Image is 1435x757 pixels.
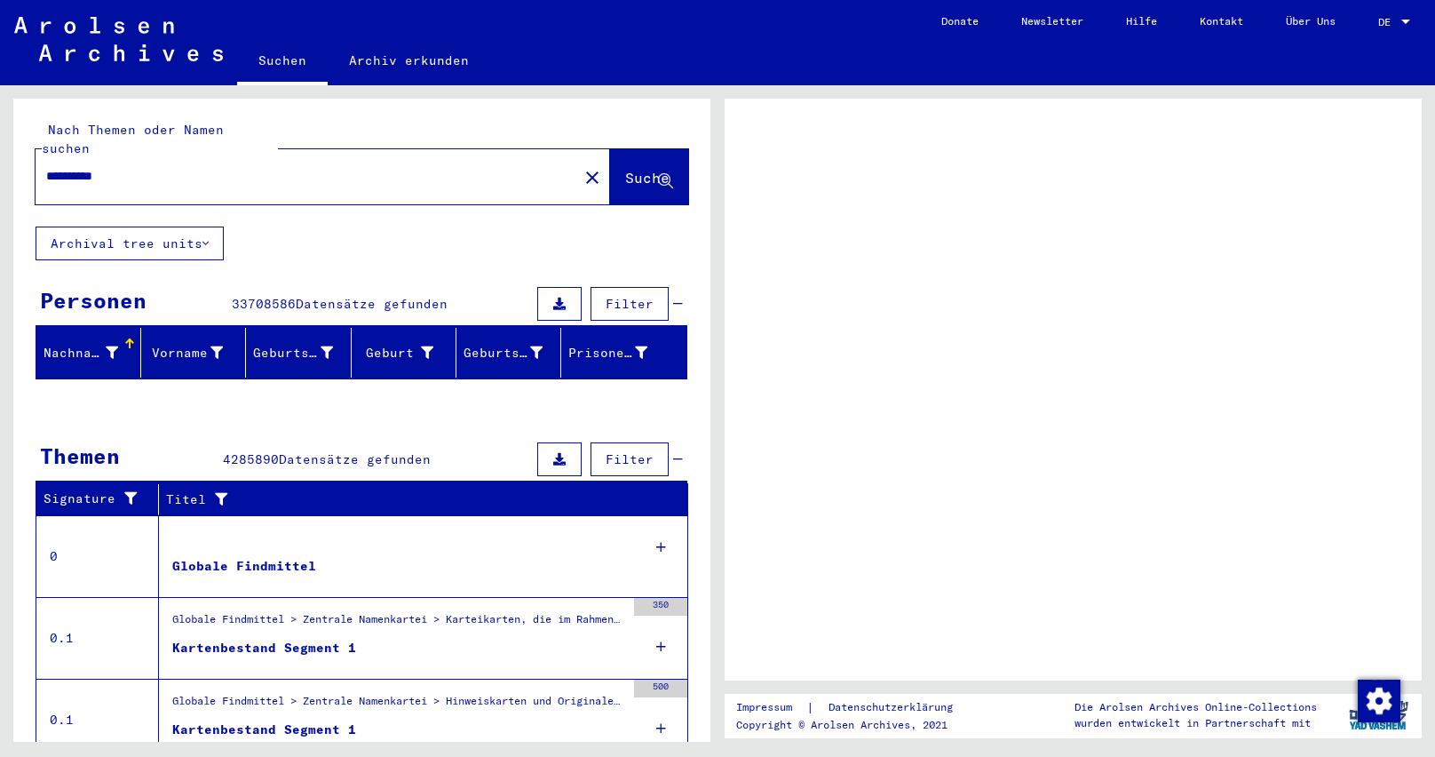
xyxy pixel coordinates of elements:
div: Signature [44,490,145,508]
a: Archiv erkunden [328,39,490,82]
img: Zustimmung ändern [1358,680,1400,722]
div: Geburtsname [253,339,354,367]
div: Globale Findmittel > Zentrale Namenkartei > Karteikarten, die im Rahmen der sequentiellen Massend... [172,611,625,636]
p: Die Arolsen Archives Online-Collections [1074,699,1317,715]
mat-header-cell: Geburtsdatum [456,328,561,378]
a: Suchen [237,39,328,85]
button: Suche [610,149,688,204]
td: 0 [36,515,159,597]
span: Datensätze gefunden [279,451,431,467]
div: Personen [40,284,147,316]
mat-header-cell: Vorname [141,328,246,378]
button: Filter [591,442,669,476]
div: Globale Findmittel [172,557,316,576]
div: Titel [166,490,653,509]
div: 350 [634,598,687,616]
button: Filter [591,287,669,321]
mat-icon: close [582,167,603,188]
p: wurden entwickelt in Partnerschaft mit [1074,715,1317,731]
div: Geburt‏ [359,339,456,367]
mat-header-cell: Prisoner # [561,328,686,378]
div: Geburtsdatum [464,339,565,367]
span: Datensätze gefunden [296,296,448,312]
div: | [736,698,974,717]
button: Clear [575,159,610,195]
button: Archival tree units [36,227,224,260]
mat-header-cell: Geburt‏ [352,328,456,378]
a: Impressum [736,698,806,717]
div: Nachname [44,344,118,363]
p: Copyright © Arolsen Archives, 2021 [736,717,974,733]
div: Geburt‏ [359,344,433,363]
span: Suche [625,169,670,187]
a: Datenschutzerklärung [814,698,974,717]
div: Vorname [148,339,245,367]
div: Titel [166,485,670,514]
img: yv_logo.png [1345,693,1412,737]
div: Nachname [44,339,140,367]
td: 0.1 [36,597,159,679]
span: 4285890 [223,451,279,467]
span: Filter [606,451,654,467]
mat-header-cell: Nachname [36,328,141,378]
img: Arolsen_neg.svg [14,17,223,61]
span: 33708586 [232,296,296,312]
div: Geburtsname [253,344,332,363]
div: Geburtsdatum [464,344,543,363]
div: Prisoner # [568,344,647,363]
span: DE [1378,16,1398,28]
div: Globale Findmittel > Zentrale Namenkartei > Hinweiskarten und Originale, die in T/D-Fällen aufgef... [172,693,625,718]
div: Prisoner # [568,339,670,367]
div: Kartenbestand Segment 1 [172,721,356,739]
div: Signature [44,485,163,514]
mat-header-cell: Geburtsname [246,328,351,378]
div: 500 [634,680,687,697]
div: Themen [40,440,120,472]
div: Kartenbestand Segment 1 [172,639,356,657]
div: Vorname [148,344,223,363]
span: Filter [606,296,654,312]
mat-label: Nach Themen oder Namen suchen [42,122,224,156]
div: Zustimmung ändern [1357,679,1399,721]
